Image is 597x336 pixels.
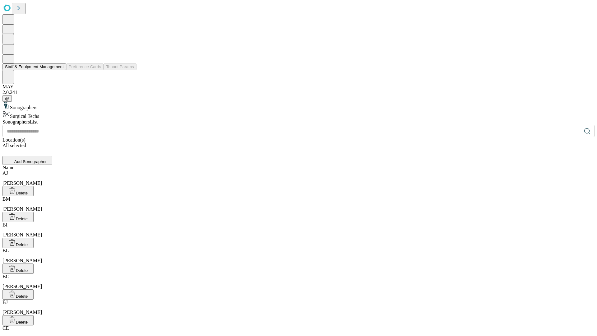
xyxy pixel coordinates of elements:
[2,300,8,305] span: BJ
[2,264,34,274] button: Delete
[2,222,7,227] span: BI
[2,63,66,70] button: Staff & Equipment Management
[2,196,10,202] span: BM
[16,191,28,195] span: Delete
[2,170,595,186] div: [PERSON_NAME]
[16,268,28,273] span: Delete
[16,294,28,299] span: Delete
[2,156,52,165] button: Add Sonographer
[2,95,12,102] button: @
[2,238,34,248] button: Delete
[2,102,595,110] div: Sonographers
[2,119,595,125] div: Sonographers List
[2,84,595,90] div: MAY
[2,248,595,264] div: [PERSON_NAME]
[2,289,34,300] button: Delete
[16,320,28,324] span: Delete
[2,325,9,331] span: CE
[2,143,595,148] div: All selected
[104,63,137,70] button: Tenant Params
[2,170,8,176] span: AJ
[2,110,595,119] div: Surgical Techs
[2,300,595,315] div: [PERSON_NAME]
[2,165,595,170] div: Name
[2,196,595,212] div: [PERSON_NAME]
[16,217,28,221] span: Delete
[2,212,34,222] button: Delete
[2,186,34,196] button: Delete
[14,159,47,164] span: Add Sonographer
[2,274,9,279] span: BC
[5,96,9,101] span: @
[66,63,104,70] button: Preference Cards
[16,242,28,247] span: Delete
[2,248,9,253] span: BL
[2,90,595,95] div: 2.0.241
[2,137,25,142] span: Location(s)
[2,222,595,238] div: [PERSON_NAME]
[2,315,34,325] button: Delete
[2,274,595,289] div: [PERSON_NAME]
